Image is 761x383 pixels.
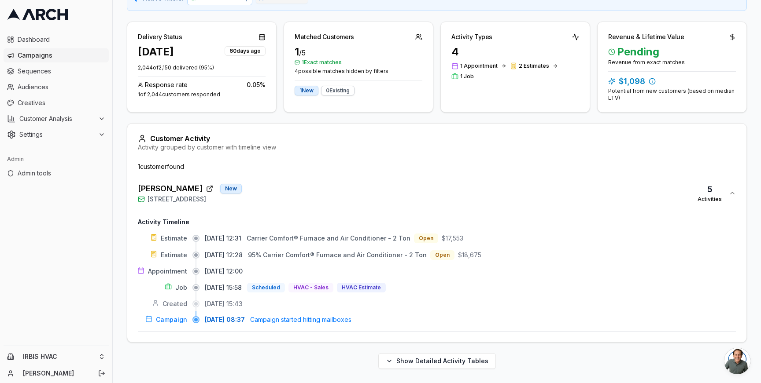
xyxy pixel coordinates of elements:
[247,283,285,292] button: Scheduled
[608,75,736,88] div: $1,098
[295,86,318,95] div: 1 New
[247,234,410,242] span: Carrier Comfort® Furnace and Air Conditioner - 2 Ton
[4,128,109,142] button: Settings
[148,195,206,204] span: [STREET_ADDRESS]
[608,88,736,102] div: Potential from new customers (based on median LTV)
[205,234,241,243] span: [DATE] 12:31
[225,46,266,56] div: 60 days ago
[295,33,354,41] div: Matched Customers
[458,251,481,259] span: $18,675
[138,45,174,59] div: [DATE]
[138,182,203,195] span: [PERSON_NAME]
[18,35,105,44] span: Dashboard
[4,166,109,180] a: Admin tools
[451,45,579,59] div: 4
[18,83,105,91] span: Audiences
[156,315,187,324] span: Campaign
[23,353,95,361] span: IRBIS HVAC
[608,33,684,41] div: Revenue & Lifetime Value
[442,234,463,243] span: $17,553
[138,64,266,71] p: 2,044 of 2,150 delivered ( 95 %)
[4,350,109,364] button: IRBIS HVAC
[163,299,187,308] span: Created
[299,48,306,57] span: / 5
[205,299,243,308] span: [DATE] 15:43
[96,367,108,379] button: Log out
[414,233,438,243] button: Open
[18,98,105,107] span: Creatives
[321,86,355,95] div: 0 Existing
[138,218,736,226] h4: Activity Timeline
[247,80,266,89] span: 0.05 %
[724,348,750,374] a: Open chat
[288,283,333,292] button: HVAC - Sales
[247,233,410,243] button: Carrier Comfort® Furnace and Air Conditioner - 2 Ton
[138,162,736,171] div: 1 customer found
[205,251,243,259] span: [DATE] 12:28
[4,48,109,62] a: Campaigns
[161,234,187,243] span: Estimate
[295,68,422,75] span: 4 possible matches hidden by filters
[138,33,182,41] div: Delivery Status
[250,315,351,324] span: Campaign started hitting mailboxes
[4,64,109,78] a: Sequences
[138,143,736,152] div: Activity grouped by customer with timeline view
[460,73,474,80] span: 1 Job
[4,152,109,166] div: Admin
[175,283,187,292] span: Job
[378,353,496,369] button: Show Detailed Activity Tables
[460,62,498,69] span: 1 Appointment
[608,59,736,66] div: Revenue from exact matches
[451,33,492,41] div: Activity Types
[23,369,89,378] a: [PERSON_NAME]
[220,184,242,193] div: New
[145,80,188,89] span: Response rate
[4,80,109,94] a: Audiences
[18,67,105,76] span: Sequences
[248,251,427,259] span: 95% Carrier Comfort® Furnace and Air Conditioner - 2 Ton
[608,45,736,59] span: Pending
[4,112,109,126] button: Customer Analysis
[161,251,187,259] span: Estimate
[4,96,109,110] a: Creatives
[430,250,454,260] button: Open
[519,62,549,69] span: 2 Estimates
[337,283,386,292] button: HVAC Estimate
[138,134,736,143] div: Customer Activity
[698,183,722,196] div: 5
[698,196,722,203] div: Activities
[19,114,95,123] span: Customer Analysis
[148,267,187,276] span: Appointment
[225,45,266,56] button: 60days ago
[138,175,736,211] button: [PERSON_NAME]New[STREET_ADDRESS]5Activities
[18,169,105,178] span: Admin tools
[19,130,95,139] span: Settings
[295,45,422,59] div: 1
[205,315,245,324] span: [DATE] 08:37
[138,211,736,331] div: [PERSON_NAME]New[STREET_ADDRESS]5Activities
[205,283,242,292] span: [DATE] 15:58
[295,59,422,66] span: 1 Exact matches
[205,267,243,276] span: [DATE] 12:00
[138,91,266,98] div: 1 of 2,044 customers responded
[248,250,427,260] button: 95% Carrier Comfort® Furnace and Air Conditioner - 2 Ton
[18,51,105,60] span: Campaigns
[4,33,109,47] a: Dashboard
